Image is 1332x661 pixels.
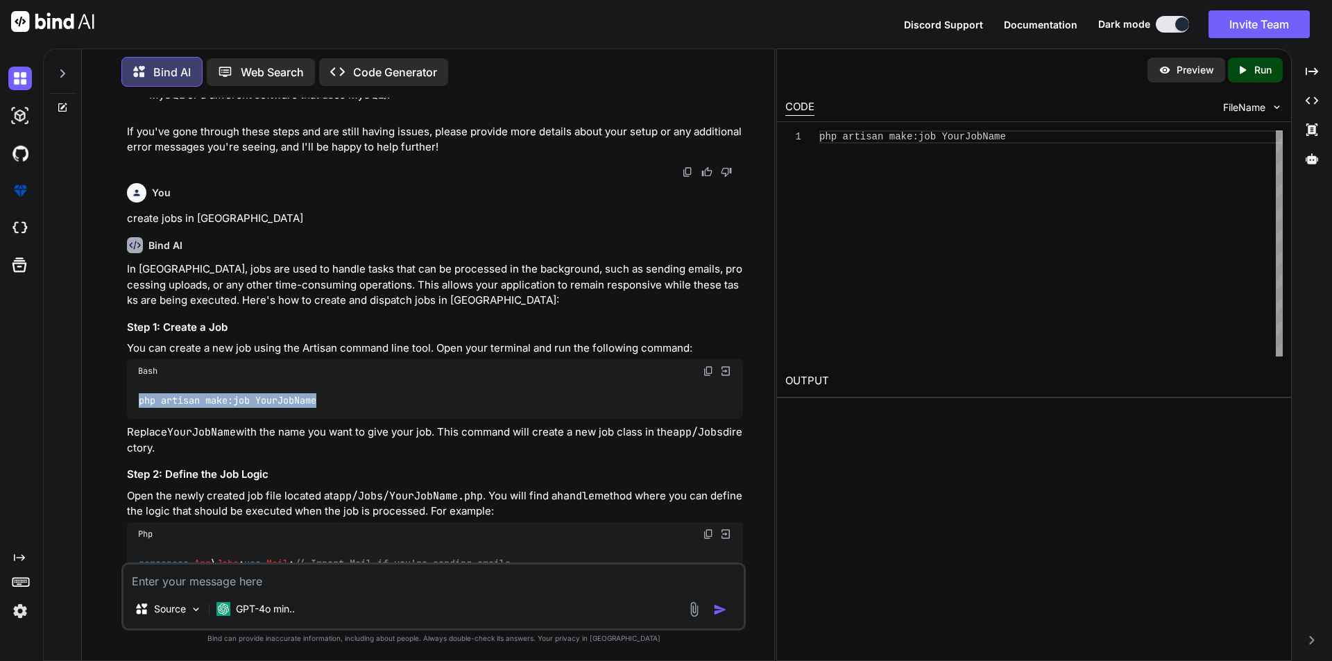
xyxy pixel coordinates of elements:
[190,603,202,615] img: Pick Models
[127,211,743,227] p: create jobs in [GEOGRAPHIC_DATA]
[1254,63,1272,77] p: Run
[8,67,32,90] img: darkChat
[127,320,743,336] h3: Step 1: Create a Job
[152,186,171,200] h6: You
[904,19,983,31] span: Discord Support
[1098,17,1150,31] span: Dark mode
[216,558,239,570] span: Jobs
[216,602,230,616] img: GPT-4o mini
[701,166,712,178] img: like
[8,104,32,128] img: darkAi-studio
[8,179,32,203] img: premium
[1004,17,1077,32] button: Documentation
[353,64,437,80] p: Code Generator
[721,166,732,178] img: dislike
[294,558,511,570] span: // Import Mail if you're sending emails
[127,488,743,520] p: Open the newly created job file located at . You will find a method where you can define the logi...
[127,467,743,483] h3: Step 2: Define the Job Logic
[139,558,189,570] span: namespace
[241,64,304,80] p: Web Search
[777,365,1291,397] h2: OUTPUT
[8,216,32,240] img: cloudideIcon
[1004,19,1077,31] span: Documentation
[719,528,732,540] img: Open in Browser
[154,602,186,616] p: Source
[127,424,743,456] p: Replace with the name you want to give your job. This command will create a new job class in the ...
[703,366,714,377] img: copy
[8,141,32,165] img: githubDark
[8,599,32,623] img: settings
[819,131,1006,142] span: php artisan make:job YourJobName
[194,558,211,570] span: App
[673,425,723,439] code: app/Jobs
[153,64,191,80] p: Bind AI
[266,558,289,570] span: Mail
[785,99,814,116] div: CODE
[1271,101,1283,113] img: chevron down
[127,124,743,155] p: If you've gone through these steps and are still having issues, please provide more details about...
[244,558,261,570] span: use
[904,17,983,32] button: Discord Support
[682,166,693,178] img: copy
[121,633,746,644] p: Bind can provide inaccurate information, including about people. Always double-check its answers....
[11,11,94,32] img: Bind AI
[1177,63,1214,77] p: Preview
[138,366,157,377] span: Bash
[236,602,295,616] p: GPT-4o min..
[138,529,153,540] span: Php
[557,489,595,503] code: handle
[703,529,714,540] img: copy
[1209,10,1310,38] button: Invite Team
[719,365,732,377] img: Open in Browser
[785,130,801,144] div: 1
[686,601,702,617] img: attachment
[1159,64,1171,76] img: preview
[333,489,483,503] code: app/Jobs/YourJobName.php
[127,261,743,309] p: In [GEOGRAPHIC_DATA], jobs are used to handle tasks that can be processed in the background, such...
[127,341,743,357] p: You can create a new job using the Artisan command line tool. Open your terminal and run the foll...
[713,603,727,617] img: icon
[148,239,182,252] h6: Bind AI
[138,393,318,408] code: php artisan make:job YourJobName
[1223,101,1265,114] span: FileName
[167,425,236,439] code: YourJobName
